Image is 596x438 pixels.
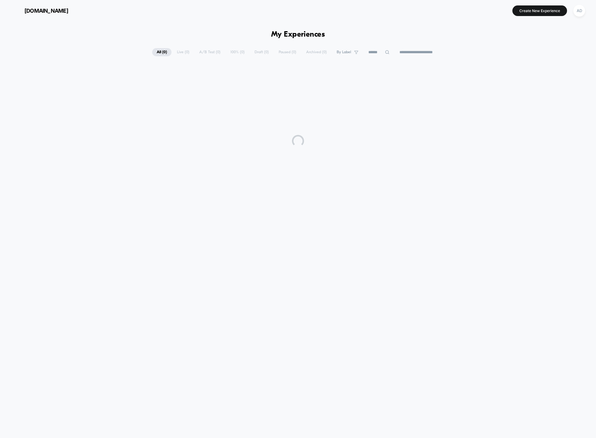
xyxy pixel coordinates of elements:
span: By Label [337,50,351,54]
h1: My Experiences [271,30,325,39]
button: [DOMAIN_NAME] [9,6,70,15]
span: [DOMAIN_NAME] [24,8,68,14]
button: AD [572,5,587,17]
div: AD [573,5,585,17]
span: All ( 0 ) [152,48,171,56]
button: Create New Experience [512,5,567,16]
